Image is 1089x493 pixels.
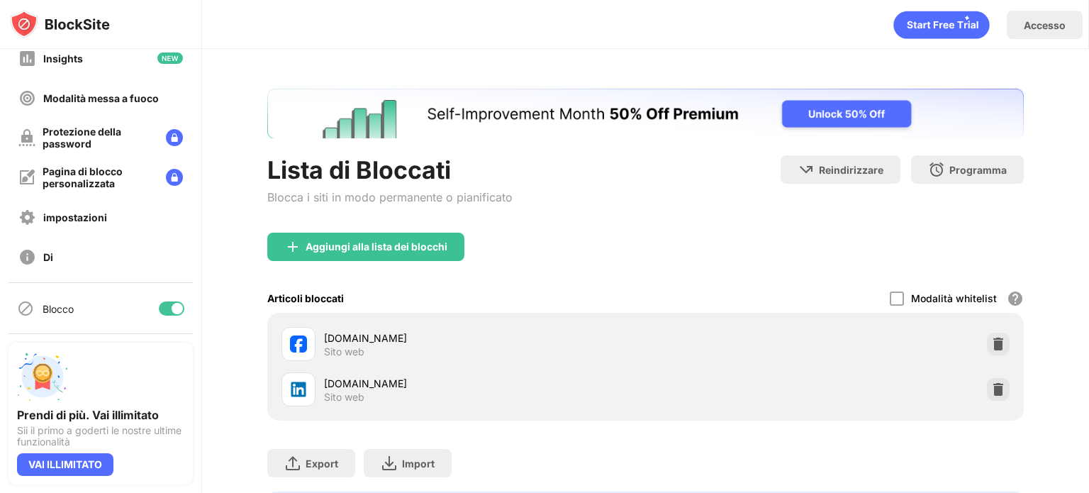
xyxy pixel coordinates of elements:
img: customize-block-page-off.svg [18,169,35,186]
div: Modalità whitelist [911,292,997,304]
div: Pagina di blocco personalizzata [43,165,155,189]
div: Programma [949,164,1007,176]
div: VAI ILLIMITATO [17,453,113,476]
div: Export [306,458,338,470]
img: push-unlimited.svg [17,351,68,402]
img: blocking-icon.svg [17,300,34,317]
div: Protezione della password [43,126,155,150]
img: lock-menu.svg [166,129,183,146]
div: impostazioni [43,211,107,223]
img: logo-blocksite.svg [10,10,110,38]
img: insights-off.svg [18,50,36,67]
div: Import [402,458,435,470]
img: favicons [290,381,307,398]
div: Lista di Bloccati [267,155,513,184]
img: lock-menu.svg [166,169,183,186]
div: Di [43,251,53,263]
div: [DOMAIN_NAME] [324,376,645,391]
div: Reindirizzare [819,164,883,176]
div: Insights [43,52,83,65]
div: Blocca i siti in modo permanente o pianificato [267,190,513,204]
img: settings-off.svg [18,209,36,226]
div: Sii il primo a goderti le nostre ultime funzionalità [17,425,184,448]
div: Accesso [1024,19,1066,31]
img: favicons [290,336,307,353]
div: Prendi di più. Vai illimitato [17,408,184,422]
div: Aggiungi alla lista dei blocchi [306,241,447,253]
img: about-off.svg [18,248,36,266]
iframe: Banner [267,89,1024,138]
img: new-icon.svg [157,52,183,64]
div: Blocco [43,303,74,315]
div: Sito web [324,391,364,404]
div: Modalità messa a fuoco [43,92,159,104]
img: focus-off.svg [18,89,36,107]
div: animation [893,11,990,39]
img: password-protection-off.svg [18,129,35,146]
div: [DOMAIN_NAME] [324,331,645,345]
div: Sito web [324,345,364,358]
div: Articoli bloccati [267,292,344,304]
